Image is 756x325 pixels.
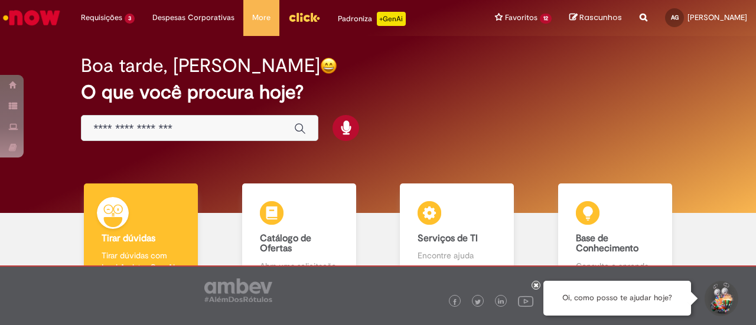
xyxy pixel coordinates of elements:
[378,183,536,285] a: Serviços de TI Encontre ajuda
[475,299,481,305] img: logo_footer_twitter.png
[576,232,638,255] b: Base de Conhecimento
[418,232,478,244] b: Serviços de TI
[81,55,320,76] h2: Boa tarde, [PERSON_NAME]
[252,12,271,24] span: More
[204,278,272,302] img: logo_footer_ambev_rotulo_gray.png
[505,12,537,24] span: Favoritos
[62,183,220,285] a: Tirar dúvidas Tirar dúvidas com Lupi Assist e Gen Ai
[576,260,654,272] p: Consulte e aprenda
[220,183,379,285] a: Catálogo de Ofertas Abra uma solicitação
[703,281,738,316] button: Iniciar Conversa de Suporte
[338,12,406,26] div: Padroniza
[320,57,337,74] img: happy-face.png
[418,250,496,261] p: Encontre ajuda
[260,260,338,272] p: Abra uma solicitação
[1,6,62,29] img: ServiceNow
[102,232,155,244] b: Tirar dúvidas
[452,299,458,305] img: logo_footer_facebook.png
[687,12,747,22] span: [PERSON_NAME]
[569,12,622,24] a: Rascunhos
[540,14,552,24] span: 12
[152,12,234,24] span: Despesas Corporativas
[125,14,135,24] span: 3
[260,232,311,255] b: Catálogo de Ofertas
[81,12,122,24] span: Requisições
[377,12,406,26] p: +GenAi
[498,298,504,306] img: logo_footer_linkedin.png
[536,183,695,285] a: Base de Conhecimento Consulte e aprenda
[81,82,674,103] h2: O que você procura hoje?
[102,250,180,273] p: Tirar dúvidas com Lupi Assist e Gen Ai
[579,12,622,23] span: Rascunhos
[543,281,691,316] div: Oi, como posso te ajudar hoje?
[671,14,679,21] span: AG
[518,293,533,308] img: logo_footer_youtube.png
[288,8,320,26] img: click_logo_yellow_360x200.png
